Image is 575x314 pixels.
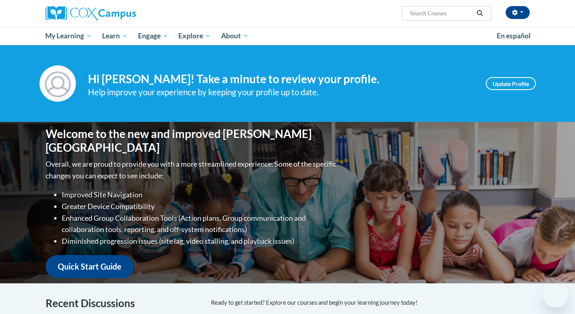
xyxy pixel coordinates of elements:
iframe: Button to launch messaging window [543,282,569,308]
a: Learn [97,27,133,45]
div: Main menu [33,27,542,45]
a: Quick Start Guide [46,255,134,278]
button: Search [474,8,486,18]
button: Account Settings [506,6,530,19]
input: Search Courses [409,8,474,18]
a: Update Profile [486,77,536,90]
h1: Welcome to the new and improved [PERSON_NAME][GEOGRAPHIC_DATA] [46,127,338,154]
a: Cox Campus [46,6,199,21]
span: About [221,31,249,41]
a: Engage [133,27,174,45]
a: En español [491,27,536,44]
li: Greater Device Compatibility [62,201,338,212]
a: Explore [173,27,216,45]
span: En español [497,31,531,40]
span: Learn [102,31,128,41]
li: Diminished progression issues (site lag, video stalling, and playback issues) [62,235,338,247]
span: Explore [178,31,211,41]
a: About [216,27,254,45]
li: Improved Site Navigation [62,189,338,201]
a: My Learning [40,27,97,45]
span: Engage [138,31,168,41]
li: Enhanced Group Collaboration Tools (Action plans, Group communication and collaboration tools, re... [62,212,338,236]
img: Profile Image [40,65,76,102]
div: Help improve your experience by keeping your profile up to date. [88,86,474,99]
h4: Recent Discussions [46,295,199,311]
h4: Hi [PERSON_NAME]! Take a minute to review your profile. [88,72,474,86]
p: Overall, we are proud to provide you with a more streamlined experience. Some of the specific cha... [46,158,338,182]
img: Cox Campus [46,6,136,21]
span: My Learning [45,31,92,41]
